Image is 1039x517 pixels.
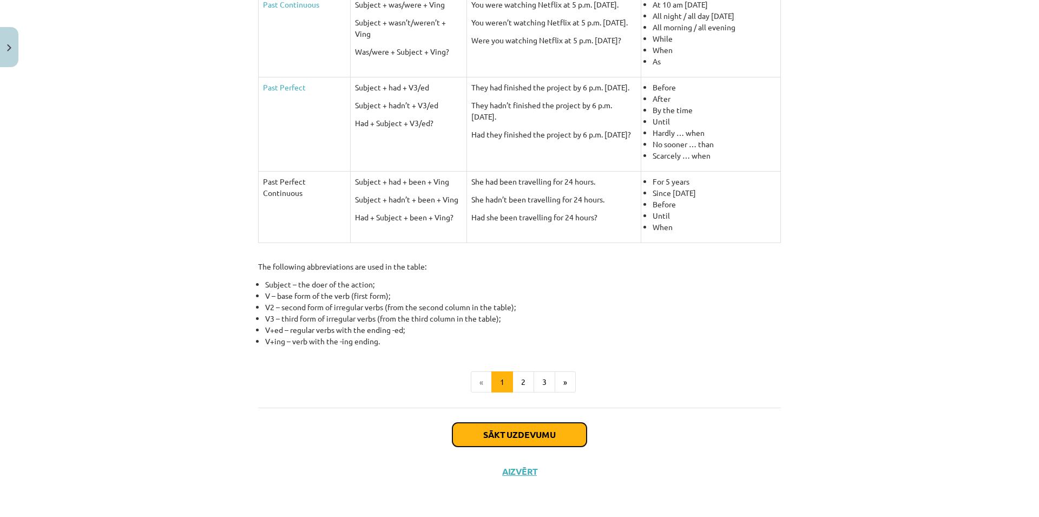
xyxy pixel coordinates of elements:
li: V+ing – verb with the -ing ending. [265,336,781,347]
li: V2 – second form of irregular verbs (from the second column in the table); [265,302,781,313]
li: As [653,56,776,67]
li: Before [653,199,776,210]
p: Subject + had + been + Ving [355,176,462,187]
p: They hadn’t finished the project by 6 p.m. [DATE]. [471,100,636,122]
p: Were you watching Netflix at 5 p.m. [DATE]? [471,35,636,46]
button: 3 [534,371,555,393]
li: V – base form of the verb (first form); [265,290,781,302]
button: » [555,371,576,393]
li: Since [DATE] [653,187,776,199]
li: After [653,93,776,104]
p: Subject + had + V3/ed [355,82,462,93]
nav: Page navigation example [258,371,781,393]
button: Sākt uzdevumu [452,423,587,447]
p: Had + Subject + V3/ed? [355,117,462,129]
p: The following abbreviations are used in the table: [258,261,781,272]
li: When [653,221,776,233]
button: 1 [491,371,513,393]
p: Had + Subject + been + Ving? [355,212,462,223]
li: While [653,33,776,44]
p: Was/were + Subject + Ving? [355,46,462,57]
li: Scarcely … when [653,150,776,161]
p: You weren’t watching Netflix at 5 p.m. [DATE]. [471,17,636,28]
p: Subject + hadn’t + V3/ed [355,100,462,111]
p: Subject + hadn’t + been + Ving [355,194,462,205]
li: All night / all day [DATE] [653,10,776,22]
li: By the time [653,104,776,116]
li: Before [653,82,776,93]
p: Had they finished the project by 6 p.m. [DATE]? [471,129,636,140]
p: Past Perfect Continuous [263,176,346,199]
li: V3 – third form of irregular verbs (from the third column in the table); [265,313,781,324]
p: Subject + wasn’t/weren’t + Ving [355,17,462,40]
li: For 5 years [653,176,776,187]
button: 2 [512,371,534,393]
p: Had she been travelling for 24 hours? [471,212,636,223]
p: She had been travelling for 24 hours. [471,176,636,187]
p: They had finished the project by 6 p.m. [DATE]. [471,82,636,93]
a: Past Perfect [263,82,306,92]
p: She hadn’t been travelling for 24 hours. [471,194,636,205]
img: icon-close-lesson-0947bae3869378f0d4975bcd49f059093ad1ed9edebbc8119c70593378902aed.svg [7,44,11,51]
li: All morning / all evening [653,22,776,33]
li: When [653,44,776,56]
button: Aizvērt [499,466,540,477]
li: Subject – the doer of the action; [265,279,781,290]
li: No sooner … than [653,139,776,150]
li: Hardly … when [653,127,776,139]
li: Until [653,210,776,221]
li: Until [653,116,776,127]
li: V+ed – regular verbs with the ending -ed; [265,324,781,336]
